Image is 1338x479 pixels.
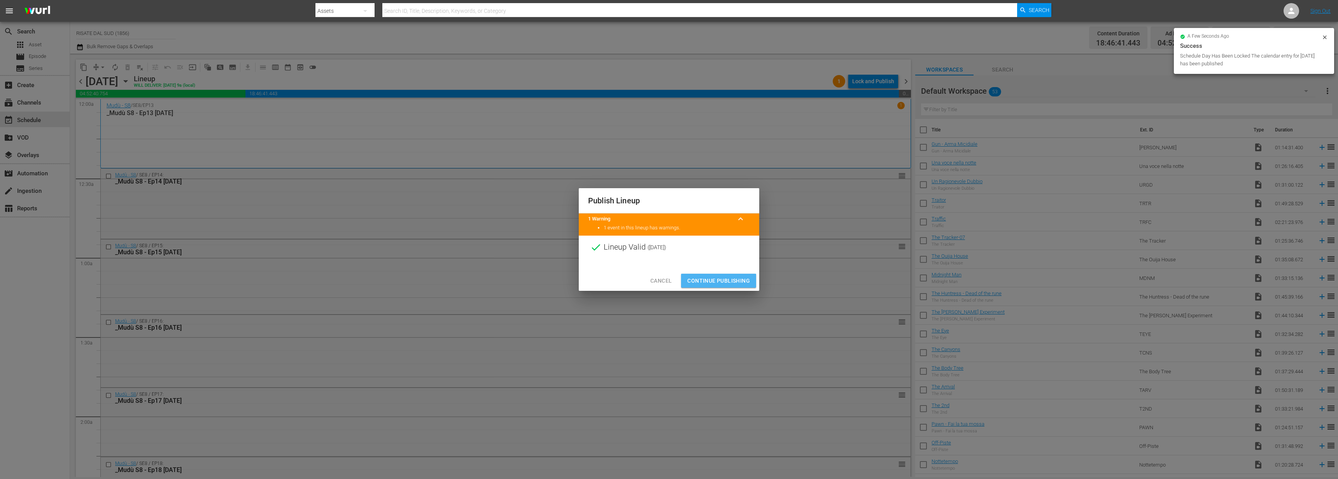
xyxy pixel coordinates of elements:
[736,214,745,224] span: keyboard_arrow_up
[1310,8,1331,14] a: Sign Out
[588,194,750,207] h2: Publish Lineup
[5,6,14,16] span: menu
[648,241,666,253] span: ( [DATE] )
[604,224,750,232] li: 1 event in this lineup has warnings.
[644,274,678,288] button: Cancel
[1180,41,1328,51] div: Success
[1029,3,1049,17] span: Search
[19,2,56,20] img: ans4CAIJ8jUAAAAAAAAAAAAAAAAAAAAAAAAgQb4GAAAAAAAAAAAAAAAAAAAAAAAAJMjXAAAAAAAAAAAAAAAAAAAAAAAAgAT5G...
[588,215,731,223] title: 1 Warning
[579,236,759,259] div: Lineup Valid
[1180,52,1320,68] div: Schedule Day Has Been Locked The calendar entry for [DATE] has been published
[687,276,750,286] span: Continue Publishing
[731,210,750,228] button: keyboard_arrow_up
[681,274,756,288] button: Continue Publishing
[1187,33,1229,40] span: a few seconds ago
[650,276,672,286] span: Cancel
